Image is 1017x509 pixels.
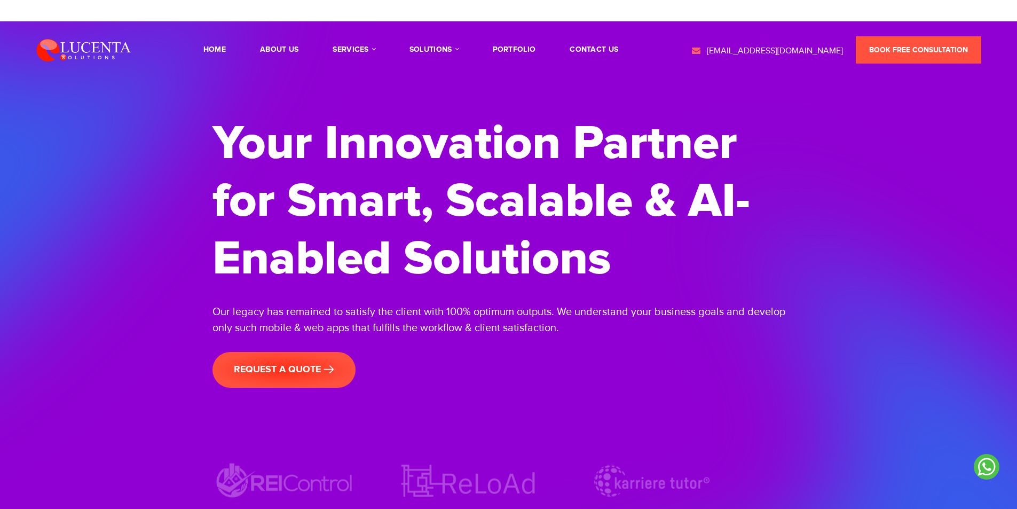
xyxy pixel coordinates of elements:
img: REIControl [212,460,357,502]
span: Book Free Consultation [869,45,968,54]
a: portfolio [493,46,536,53]
span: request a quote [234,364,334,375]
a: contact us [570,46,618,53]
h1: Your Innovation Partner for Smart, Scalable & AI-Enabled Solutions [212,115,805,288]
img: Karriere tutor [580,460,724,502]
a: Home [203,46,226,53]
img: Lucenta Solutions [36,37,131,62]
a: [EMAIL_ADDRESS][DOMAIN_NAME] [691,45,843,58]
a: services [333,46,375,53]
img: banner-arrow.png [324,365,334,374]
a: About Us [260,46,298,53]
a: Book Free Consultation [856,36,981,64]
img: ReLoAd [396,460,540,502]
a: solutions [409,46,459,53]
a: request a quote [212,352,356,388]
div: Our legacy has remained to satisfy the client with 100% optimum outputs. We understand your busin... [212,304,805,336]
